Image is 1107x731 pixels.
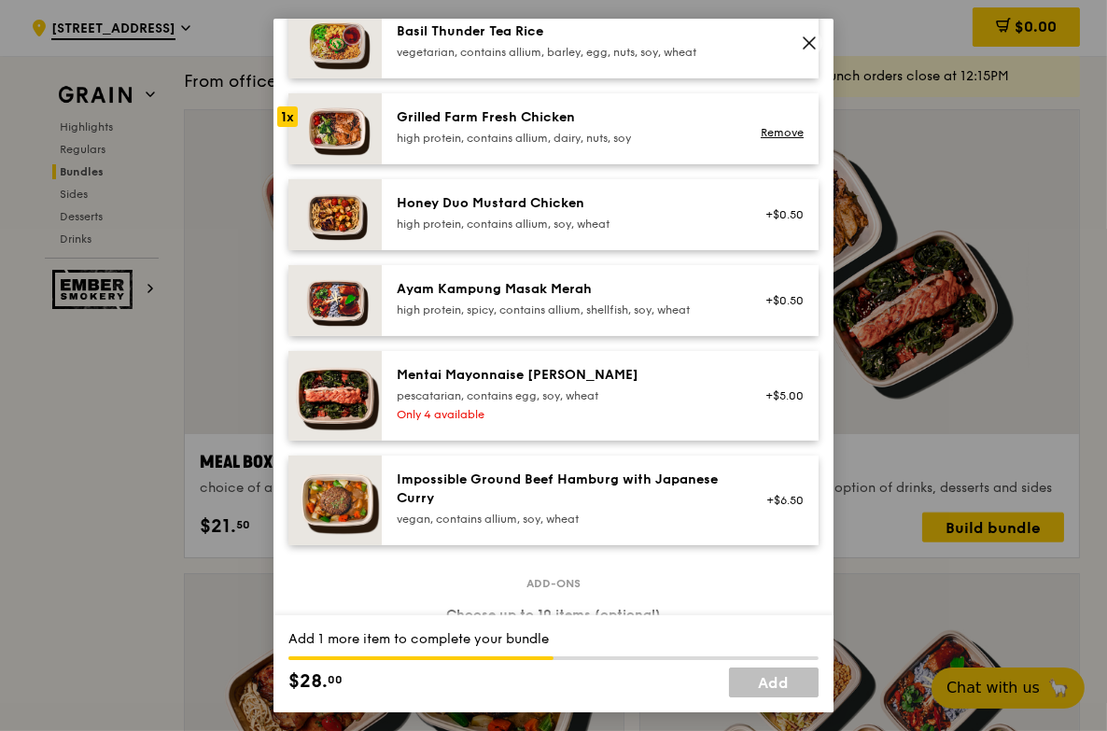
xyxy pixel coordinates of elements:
div: high protein, contains allium, dairy, nuts, soy [397,131,732,146]
div: +$0.50 [754,293,804,308]
div: +$5.00 [754,388,804,403]
div: high protein, spicy, contains allium, shellfish, soy, wheat [397,302,732,317]
img: daily_normal_Mentai-Mayonnaise-Aburi-Salmon-HORZ.jpg [288,351,382,441]
div: Honey Duo Mustard Chicken [397,194,732,213]
a: Remove [761,126,804,139]
div: +$6.50 [754,493,804,508]
a: Add [729,668,819,697]
img: daily_normal_HORZ-Impossible-Hamburg-With-Japanese-Curry.jpg [288,456,382,545]
span: Add-ons [519,576,588,591]
img: daily_normal_HORZ-Basil-Thunder-Tea-Rice.jpg [288,7,382,78]
div: 1x [277,106,298,127]
div: +$0.50 [754,207,804,222]
div: vegetarian, contains allium, barley, egg, nuts, soy, wheat [397,45,732,60]
div: Grilled Farm Fresh Chicken [397,108,732,127]
div: pescatarian, contains egg, soy, wheat [397,388,732,403]
div: Choose up to 10 items (optional) [288,606,819,625]
img: daily_normal_Honey_Duo_Mustard_Chicken__Horizontal_.jpg [288,179,382,250]
div: Ayam Kampung Masak Merah [397,280,732,299]
div: Basil Thunder Tea Rice [397,22,732,41]
span: $28. [288,668,328,696]
img: daily_normal_HORZ-Grilled-Farm-Fresh-Chicken.jpg [288,93,382,164]
span: 00 [328,672,343,687]
div: Mentai Mayonnaise [PERSON_NAME] [397,366,732,385]
div: vegan, contains allium, soy, wheat [397,512,732,527]
img: daily_normal_Ayam_Kampung_Masak_Merah_Horizontal_.jpg [288,265,382,336]
div: Impossible Ground Beef Hamburg with Japanese Curry [397,471,732,508]
div: Add 1 more item to complete your bundle [288,630,819,649]
div: high protein, contains allium, soy, wheat [397,217,732,232]
div: Only 4 available [397,407,732,422]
